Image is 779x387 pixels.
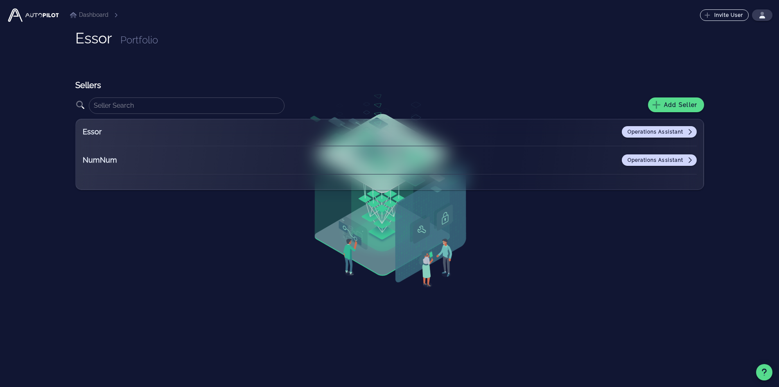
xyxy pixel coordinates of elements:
[7,7,60,23] img: Autopilot
[83,154,185,166] h2: NumNum
[622,126,696,138] a: Operations Assistant
[627,157,692,163] span: Operations Assistant
[700,9,749,21] button: Invite User
[655,101,698,109] span: Add Seller
[756,364,772,380] button: Support
[648,97,704,112] button: Add Seller
[706,12,743,18] span: Invite User
[83,126,185,138] h2: Essor
[75,30,112,46] h1: Essor
[627,129,692,135] span: Operations Assistant
[75,79,704,91] h2: Sellers
[120,34,158,46] span: Portfolio
[622,154,696,166] a: Operations Assistant
[94,99,280,112] input: Seller Search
